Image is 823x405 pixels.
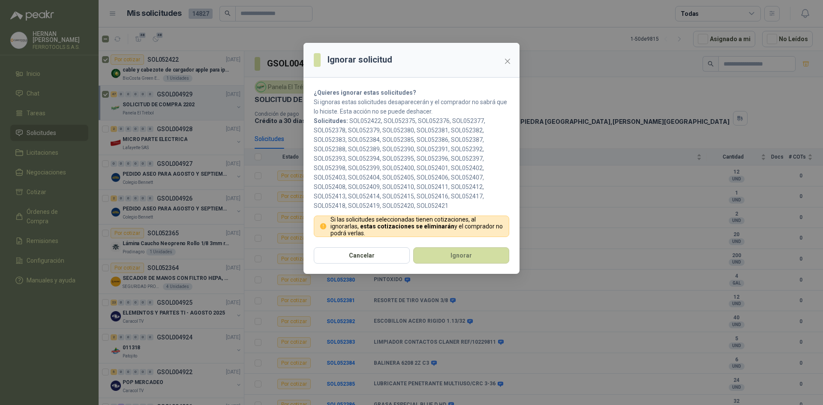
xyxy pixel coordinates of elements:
[314,97,509,116] p: Si ignoras estas solicitudes desaparecerán y el comprador no sabrá que lo hiciste. Esta acción no...
[314,247,410,264] button: Cancelar
[314,116,509,210] p: SOL052422, SOL052375, SOL052376, SOL052377, SOL052378, SOL052379, SOL052380, SOL052381, SOL052382...
[314,89,416,96] strong: ¿Quieres ignorar estas solicitudes?
[501,54,514,68] button: Close
[504,58,511,65] span: close
[413,247,509,264] button: Ignorar
[330,216,504,237] p: Si las solicitudes seleccionadas tienen cotizaciones, al ignorarlas, y el comprador no podrá verlas.
[327,53,392,66] h3: Ignorar solicitud
[360,223,454,230] strong: estas cotizaciones se eliminarán
[314,117,348,124] b: Solicitudes:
